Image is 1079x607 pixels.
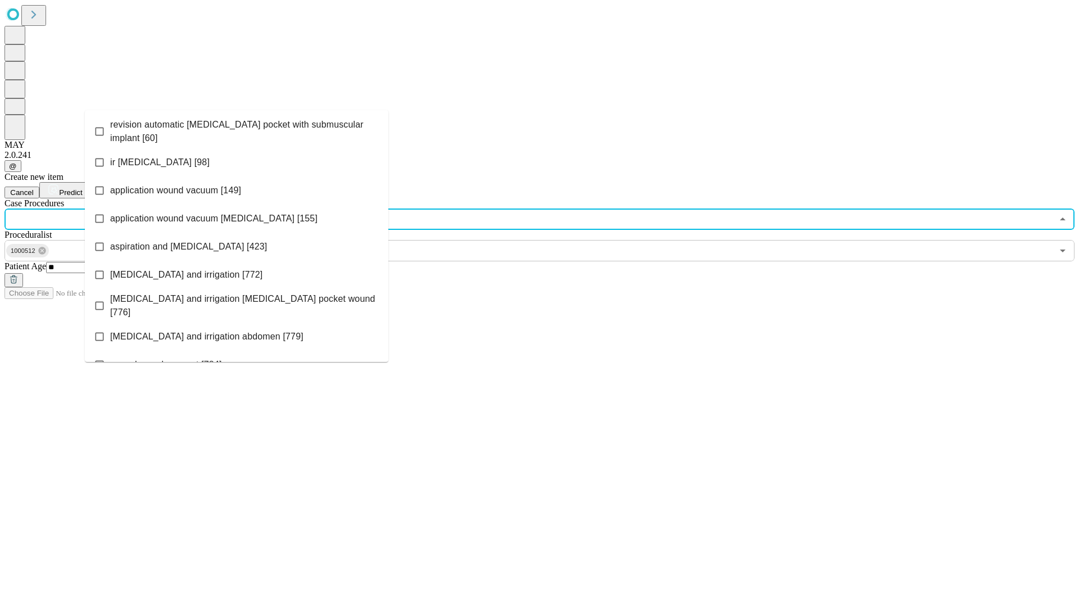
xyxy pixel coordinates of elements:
[110,156,210,169] span: ir [MEDICAL_DATA] [98]
[4,230,52,239] span: Proceduralist
[110,118,379,145] span: revision automatic [MEDICAL_DATA] pocket with submuscular implant [60]
[4,160,21,172] button: @
[1055,243,1071,259] button: Open
[4,198,64,208] span: Scheduled Procedure
[110,268,262,282] span: [MEDICAL_DATA] and irrigation [772]
[10,188,34,197] span: Cancel
[4,187,39,198] button: Cancel
[59,188,82,197] span: Predict
[110,358,222,372] span: wound vac placement [784]
[4,150,1075,160] div: 2.0.241
[6,244,49,257] div: 1000512
[4,172,64,182] span: Create new item
[9,162,17,170] span: @
[4,140,1075,150] div: MAY
[39,182,91,198] button: Predict
[6,244,40,257] span: 1000512
[110,292,379,319] span: [MEDICAL_DATA] and irrigation [MEDICAL_DATA] pocket wound [776]
[110,330,303,343] span: [MEDICAL_DATA] and irrigation abdomen [779]
[4,261,46,271] span: Patient Age
[110,184,241,197] span: application wound vacuum [149]
[110,240,267,253] span: aspiration and [MEDICAL_DATA] [423]
[110,212,318,225] span: application wound vacuum [MEDICAL_DATA] [155]
[1055,211,1071,227] button: Close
